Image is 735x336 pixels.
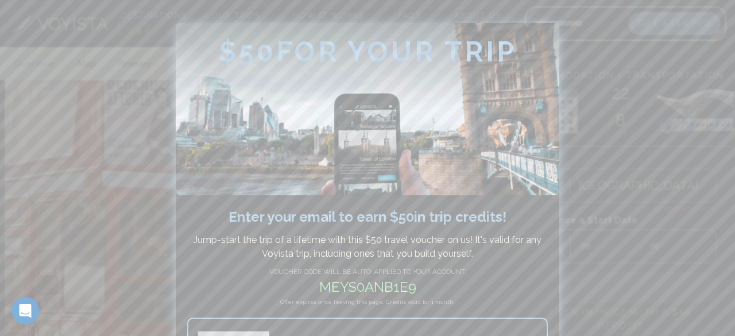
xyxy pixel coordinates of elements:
[187,277,548,298] h2: meys0anb1e9
[187,207,548,227] h2: Enter your email to earn $ 50 in trip credits !
[176,23,559,66] h2: $ 50 FOR YOUR TRIP
[187,267,548,277] h4: VOUCHER CODE WILL BE AUTO-APPLIED TO YOUR ACCOUNT:
[11,297,39,325] iframe: Intercom live chat
[193,233,542,261] p: Jump-start the trip of a lifetime with this $ 50 travel voucher on us! It's valid for any Voyista...
[176,23,559,195] img: Avopass plane flying
[187,298,548,318] h4: Offer expires once leaving this page. Credits valid for 1 month.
